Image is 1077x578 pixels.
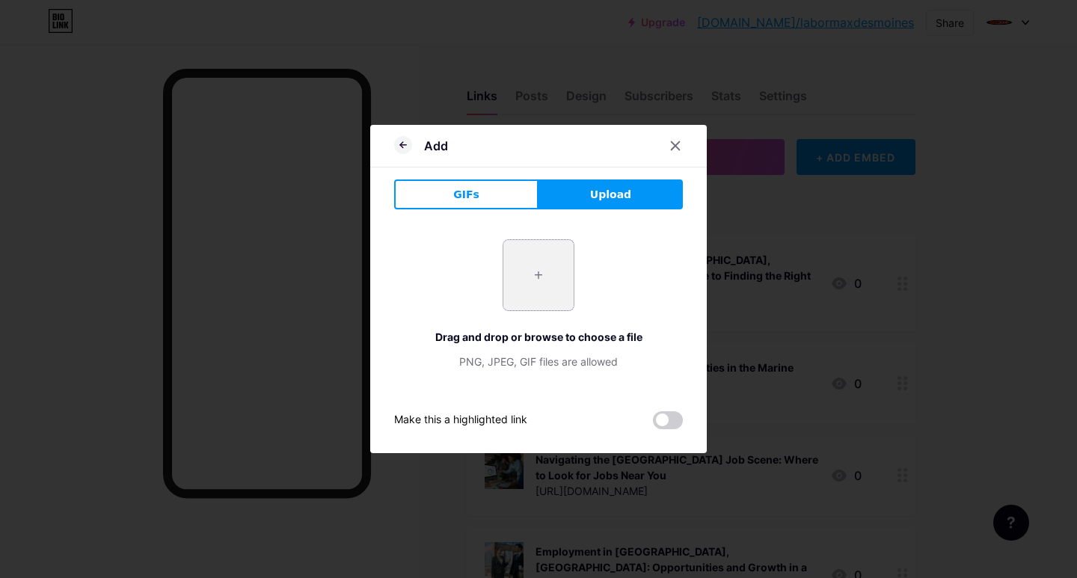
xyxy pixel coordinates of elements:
[538,179,683,209] button: Upload
[394,329,683,345] div: Drag and drop or browse to choose a file
[394,354,683,369] div: PNG, JPEG, GIF files are allowed
[394,179,538,209] button: GIFs
[453,187,479,203] span: GIFs
[590,187,631,203] span: Upload
[394,411,527,429] div: Make this a highlighted link
[424,137,448,155] div: Add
